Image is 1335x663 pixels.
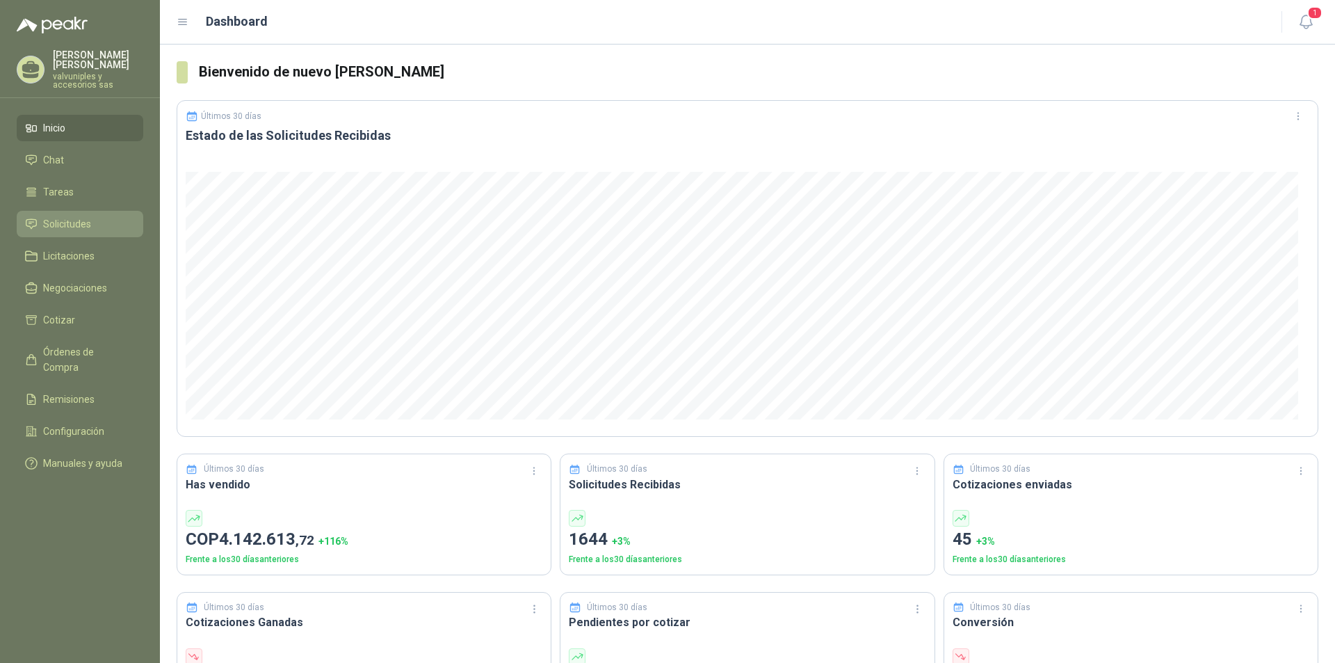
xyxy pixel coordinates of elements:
[953,476,1309,493] h3: Cotizaciones enviadas
[970,601,1030,614] p: Últimos 30 días
[953,614,1309,631] h3: Conversión
[569,553,925,566] p: Frente a los 30 días anteriores
[43,184,74,200] span: Tareas
[43,280,107,296] span: Negociaciones
[43,456,122,471] span: Manuales y ayuda
[17,211,143,237] a: Solicitudes
[970,463,1030,476] p: Últimos 30 días
[587,601,647,614] p: Últimos 30 días
[43,248,95,264] span: Licitaciones
[17,17,88,33] img: Logo peakr
[569,614,925,631] h3: Pendientes por cotizar
[43,152,64,168] span: Chat
[219,529,314,549] span: 4.142.613
[976,536,995,547] span: + 3 %
[17,115,143,141] a: Inicio
[17,339,143,381] a: Órdenes de Compra
[17,243,143,269] a: Licitaciones
[186,553,542,566] p: Frente a los 30 días anteriores
[199,61,1318,83] h3: Bienvenido de nuevo [PERSON_NAME]
[17,307,143,333] a: Cotizar
[186,614,542,631] h3: Cotizaciones Ganadas
[17,418,143,445] a: Configuración
[186,127,1309,144] h3: Estado de las Solicitudes Recibidas
[43,392,95,407] span: Remisiones
[43,344,130,375] span: Órdenes de Compra
[587,463,647,476] p: Últimos 30 días
[1307,6,1322,19] span: 1
[318,536,348,547] span: + 116 %
[17,179,143,205] a: Tareas
[17,147,143,173] a: Chat
[186,527,542,553] p: COP
[17,386,143,413] a: Remisiones
[569,476,925,493] h3: Solicitudes Recibidas
[569,527,925,553] p: 1644
[17,450,143,477] a: Manuales y ayuda
[43,216,91,232] span: Solicitudes
[204,601,264,614] p: Últimos 30 días
[204,463,264,476] p: Últimos 30 días
[953,553,1309,566] p: Frente a los 30 días anteriores
[206,12,268,31] h1: Dashboard
[612,536,631,547] span: + 3 %
[201,111,261,121] p: Últimos 30 días
[43,120,65,136] span: Inicio
[43,312,75,328] span: Cotizar
[953,527,1309,553] p: 45
[1293,10,1318,35] button: 1
[43,424,104,439] span: Configuración
[186,476,542,493] h3: Has vendido
[53,50,143,70] p: [PERSON_NAME] [PERSON_NAME]
[17,275,143,301] a: Negociaciones
[53,72,143,89] p: valvuniples y accesorios sas
[296,532,314,548] span: ,72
